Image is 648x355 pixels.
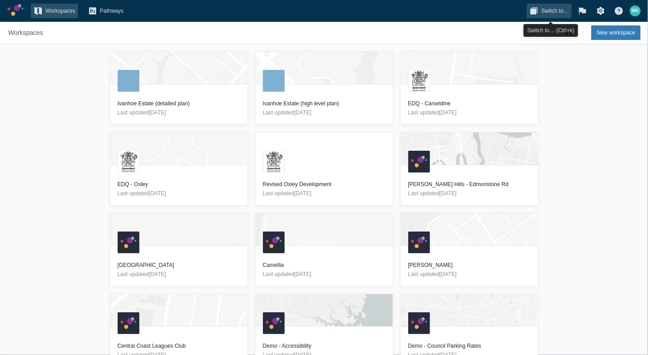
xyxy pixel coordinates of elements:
span: Pathways [100,6,124,15]
p: Last updated [DATE] [118,108,240,117]
a: KKinesis logo[PERSON_NAME]Last updated[DATE] [401,213,539,286]
a: EEconomic Development Queensland logoEDQ - OxleyLast updated[DATE] [110,132,248,206]
p: Last updated [DATE] [263,189,386,198]
span: Workspaces [45,6,75,15]
a: KKinesis logoCamelliaLast updated[DATE] [255,213,393,286]
h3: Camellia [263,261,386,270]
div: E [263,151,285,173]
p: Last updated [DATE] [118,270,240,279]
a: Ivanhoe Estate (detailed plan)Last updated[DATE] [110,51,248,125]
h3: EDQ - Carseldine [408,99,531,108]
div: E [118,151,139,173]
a: Workspaces [5,25,46,40]
p: Last updated [DATE] [263,108,386,117]
h3: Ivanhoe Estate (detailed plan) [118,99,240,108]
h3: Revised Oxley Development [263,180,386,189]
div: K [118,312,139,334]
div: K [118,232,139,253]
a: Workspaces [31,4,78,18]
h3: [PERSON_NAME] [408,261,531,270]
a: KKinesis logo[GEOGRAPHIC_DATA]Last updated[DATE] [110,213,248,286]
h3: Demo - Accessibility [263,341,386,350]
p: Last updated [DATE] [263,270,386,279]
h3: [PERSON_NAME] Hills - Edmonstone Rd [408,180,531,189]
span: Switch to… [541,6,569,15]
span: New workspace [597,28,635,37]
a: Ivanhoe Estate (high level plan)Last updated[DATE] [255,51,393,125]
p: Last updated [DATE] [408,189,531,198]
div: K [408,151,430,173]
div: K [408,312,430,334]
p: Last updated [DATE] [408,270,531,279]
span: Workspaces [8,28,43,37]
div: K [408,232,430,253]
div: K [263,232,285,253]
a: EEconomic Development Queensland logoRevised Oxley DevelopmentLast updated[DATE] [255,132,393,206]
a: KKinesis logo[PERSON_NAME] Hills - Edmonstone RdLast updated[DATE] [401,132,539,206]
a: EEconomic Development Queensland logoEDQ - CarseldineLast updated[DATE] [401,51,539,125]
h3: Ivanhoe Estate (high level plan) [263,99,386,108]
div: MK [630,5,641,16]
div: K [263,312,285,334]
h3: Demo - Council Parking Rates [408,341,531,350]
button: New workspace [591,25,641,40]
div: E [408,70,430,92]
button: Switch to… [527,4,572,18]
a: Pathways [85,4,126,18]
nav: Breadcrumb [5,25,46,40]
h3: EDQ - Oxley [118,180,240,189]
p: Last updated [DATE] [408,108,531,117]
p: Last updated [DATE] [118,189,240,198]
h3: Central Coast Leagues Club [118,341,240,350]
div: Switch to… (Ctrl+k) [524,24,578,37]
h3: [GEOGRAPHIC_DATA] [118,261,240,270]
